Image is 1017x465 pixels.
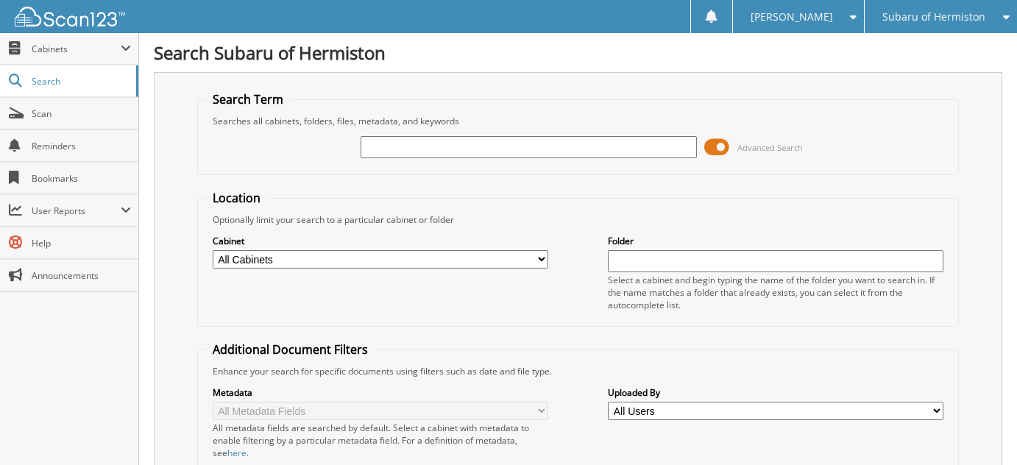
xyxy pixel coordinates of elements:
legend: Location [205,190,268,206]
span: Search [32,75,129,88]
img: scan123-logo-white.svg [15,7,125,26]
span: Help [32,237,131,249]
a: here [227,447,247,459]
div: Select a cabinet and begin typing the name of the folder you want to search in. If the name match... [608,274,943,311]
span: User Reports [32,205,121,217]
div: Optionally limit your search to a particular cabinet or folder [205,213,952,226]
span: Bookmarks [32,172,131,185]
legend: Search Term [205,91,291,107]
span: Announcements [32,269,131,282]
h1: Search Subaru of Hermiston [154,40,1002,65]
div: Enhance your search for specific documents using filters such as date and file type. [205,365,952,377]
legend: Additional Document Filters [205,341,375,358]
span: [PERSON_NAME] [751,13,833,21]
div: All metadata fields are searched by default. Select a cabinet with metadata to enable filtering b... [213,422,548,459]
span: Subaru of Hermiston [882,13,985,21]
label: Metadata [213,386,548,399]
div: Searches all cabinets, folders, files, metadata, and keywords [205,115,952,127]
label: Uploaded By [608,386,943,399]
label: Folder [608,235,943,247]
label: Cabinet [213,235,548,247]
span: Cabinets [32,43,121,55]
span: Reminders [32,140,131,152]
span: Scan [32,107,131,120]
span: Advanced Search [737,142,803,153]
